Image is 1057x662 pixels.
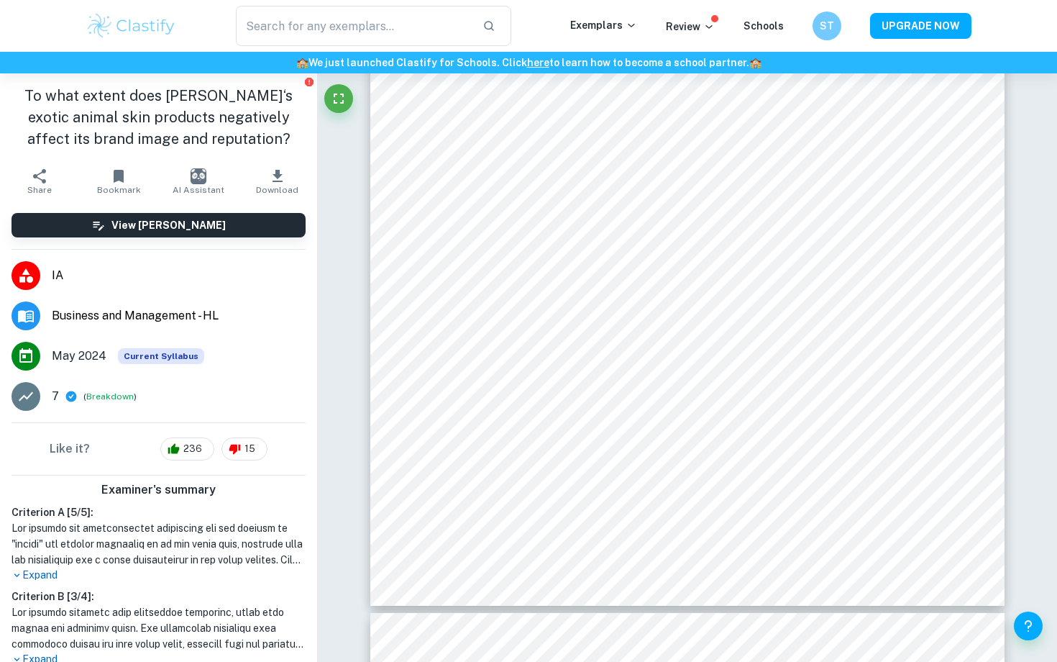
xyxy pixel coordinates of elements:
span: AI Assistant [173,185,224,195]
div: 15 [221,437,267,461]
button: ST [813,12,841,40]
div: 236 [160,437,214,461]
p: Exemplars [570,17,637,33]
h6: Criterion B [ 3 / 4 ]: [12,589,306,604]
h6: Criterion A [ 5 / 5 ]: [12,504,306,520]
button: AI Assistant [159,161,238,201]
a: Schools [743,20,784,32]
span: 🏫 [296,57,308,68]
img: Clastify logo [86,12,177,40]
input: Search for any exemplars... [236,6,471,46]
span: Business and Management - HL [52,307,306,325]
span: Download [256,185,298,195]
a: here [527,57,549,68]
div: This exemplar is based on the current syllabus. Feel free to refer to it for inspiration/ideas wh... [118,348,204,364]
h6: View [PERSON_NAME] [111,217,226,233]
p: Expand [12,568,306,583]
h1: Lor ipsumdo sitametc adip elitseddoe temporinc, utlab etdo magnaa eni adminimv quisn. Exe ullamco... [12,604,306,652]
button: UPGRADE NOW [870,13,971,39]
span: Current Syllabus [118,348,204,364]
h1: Lor ipsumdo sit ametconsectet adipiscing eli sed doeiusm te "incidi" utl etdolor magnaaliq en ad ... [12,520,306,568]
span: IA [52,267,306,284]
button: Report issue [303,76,314,87]
span: Share [27,185,52,195]
button: View [PERSON_NAME] [12,213,306,237]
span: 236 [175,442,210,456]
h1: To what extent does [PERSON_NAME]‘s exotic animal skin products negatively affect its brand image... [12,85,306,150]
h6: Examiner's summary [6,481,311,499]
span: 🏫 [749,57,761,68]
button: Download [238,161,317,201]
button: Breakdown [86,390,134,403]
h6: We just launched Clastify for Schools. Click to learn how to become a school partner. [3,55,1054,71]
span: ( ) [83,390,137,404]
button: Bookmark [79,161,158,201]
button: Fullscreen [324,84,353,113]
span: 15 [237,442,263,456]
button: Help and Feedback [1014,612,1043,640]
h6: Like it? [50,440,90,458]
h6: ST [819,18,836,34]
p: 7 [52,388,59,405]
p: Review [666,19,715,35]
span: Bookmark [97,185,141,195]
img: AI Assistant [191,168,206,184]
span: May 2024 [52,348,106,365]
